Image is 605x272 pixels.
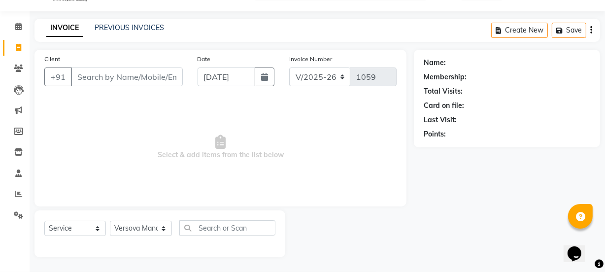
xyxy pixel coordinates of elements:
label: Date [198,55,211,64]
button: +91 [44,68,72,86]
label: Invoice Number [289,55,332,64]
button: Save [552,23,586,38]
iframe: chat widget [564,233,595,262]
label: Client [44,55,60,64]
a: INVOICE [46,19,83,37]
div: Name: [424,58,446,68]
div: Total Visits: [424,86,463,97]
input: Search by Name/Mobile/Email/Code [71,68,183,86]
input: Search or Scan [179,220,275,236]
div: Last Visit: [424,115,457,125]
div: Points: [424,129,446,139]
div: Membership: [424,72,467,82]
span: Select & add items from the list below [44,98,397,197]
div: Card on file: [424,101,464,111]
a: PREVIOUS INVOICES [95,23,164,32]
button: Create New [491,23,548,38]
